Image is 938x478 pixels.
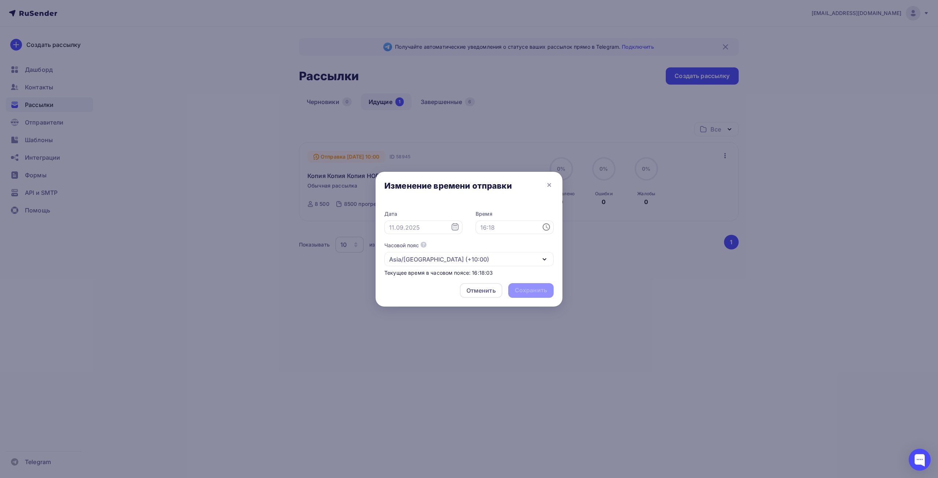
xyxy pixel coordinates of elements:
[384,210,462,218] label: Дата
[384,221,462,234] input: 11.09.2025
[466,286,496,295] div: Отменить
[384,269,554,277] div: Текущее время в часовом поясе: 16:18:03
[384,181,512,191] div: Изменение времени отправки
[476,221,554,234] input: 16:18
[389,255,489,264] div: Asia/[GEOGRAPHIC_DATA] (+10:00)
[384,242,554,266] button: Часовой пояс Asia/[GEOGRAPHIC_DATA] (+10:00)
[384,242,419,249] div: Часовой пояс
[476,210,554,218] label: Время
